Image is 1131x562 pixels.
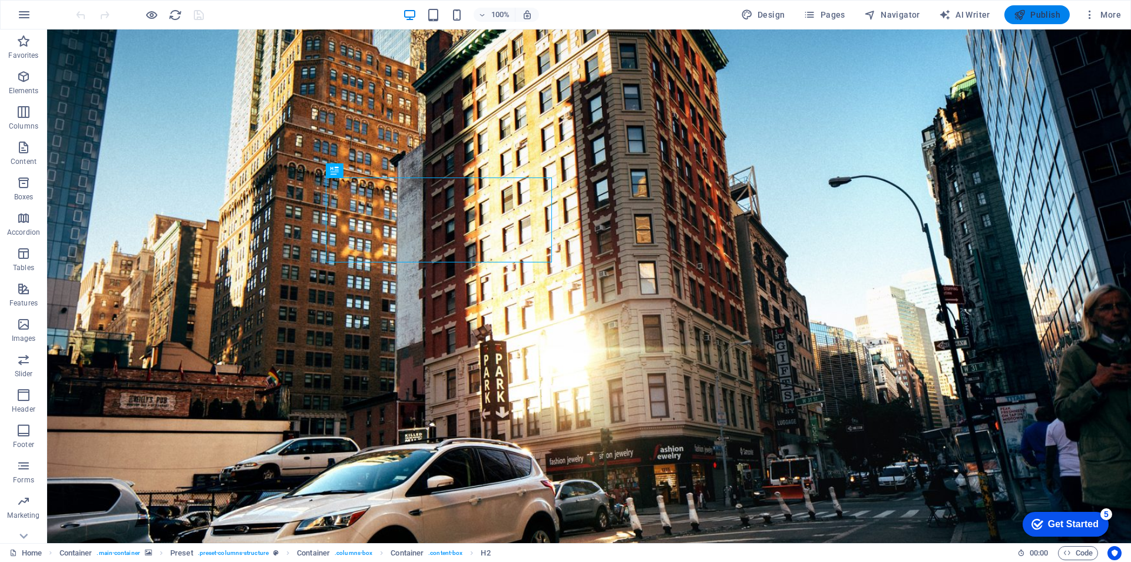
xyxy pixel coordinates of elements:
p: Elements [9,86,39,96]
p: Favorites [8,51,38,60]
span: . preset-columns-structure [198,546,269,560]
button: AI Writer [934,5,995,24]
i: This element is a customizable preset [273,550,279,556]
p: Header [12,405,35,414]
span: : [1038,548,1040,557]
button: 100% [474,8,515,22]
div: 5 [84,2,96,14]
span: Navigator [864,9,920,21]
p: Tables [13,263,34,272]
p: Boxes [14,192,34,202]
span: . main-container [97,546,140,560]
button: Design [736,5,790,24]
span: AI Writer [939,9,990,21]
span: Click to select. Double-click to edit [297,546,330,560]
p: Forms [13,475,34,485]
span: . content-box [428,546,462,560]
button: Navigator [859,5,925,24]
div: Get Started [32,13,82,24]
p: Footer [13,440,34,449]
p: Columns [9,121,38,131]
h6: Session time [1017,546,1049,560]
span: Pages [803,9,845,21]
button: Usercentrics [1107,546,1122,560]
i: Reload page [168,8,182,22]
span: Click to select. Double-click to edit [170,546,193,560]
p: Accordion [7,228,40,237]
span: Click to select. Double-click to edit [391,546,424,560]
span: Design [741,9,785,21]
p: Images [12,334,36,343]
i: On resize automatically adjust zoom level to fit chosen device. [522,9,533,20]
p: Content [11,157,37,166]
button: reload [168,8,182,22]
button: Click here to leave preview mode and continue editing [144,8,158,22]
nav: breadcrumb [59,546,491,560]
p: Features [9,298,38,308]
p: Slider [15,369,33,379]
a: Click to cancel selection. Double-click to open Pages [9,546,42,560]
span: Click to select. Double-click to edit [59,546,92,560]
button: Pages [799,5,849,24]
span: More [1084,9,1121,21]
h6: 100% [491,8,510,22]
button: Publish [1004,5,1070,24]
span: 00 00 [1030,546,1048,560]
div: Design (Ctrl+Alt+Y) [736,5,790,24]
span: . columns-box [335,546,372,560]
p: Marketing [7,511,39,520]
i: This element contains a background [145,550,152,556]
span: Publish [1014,9,1060,21]
button: More [1079,5,1126,24]
span: Click to select. Double-click to edit [481,546,490,560]
div: Get Started 5 items remaining, 0% complete [6,6,92,31]
button: Code [1058,546,1098,560]
span: Code [1063,546,1093,560]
